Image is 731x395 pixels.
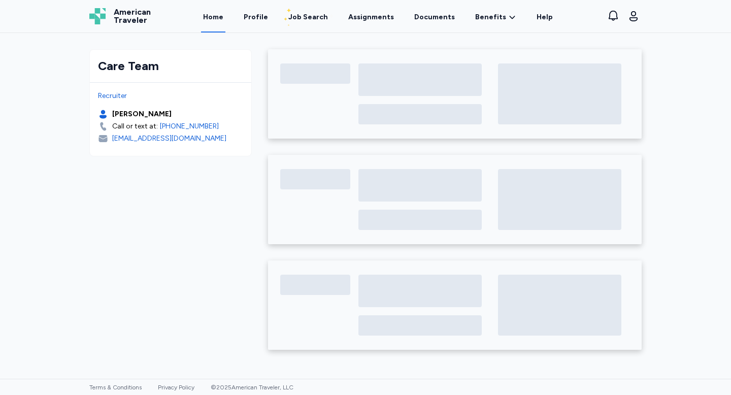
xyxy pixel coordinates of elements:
[112,134,226,144] div: [EMAIL_ADDRESS][DOMAIN_NAME]
[89,384,142,391] a: Terms & Conditions
[475,12,506,22] span: Benefits
[211,384,293,391] span: © 2025 American Traveler, LLC
[114,8,151,24] span: American Traveler
[475,12,516,22] a: Benefits
[288,12,328,22] div: Job Search
[158,384,194,391] a: Privacy Policy
[112,109,172,119] div: [PERSON_NAME]
[112,121,158,131] div: Call or text at:
[98,58,243,74] div: Care Team
[89,8,106,24] img: Logo
[160,121,219,131] a: [PHONE_NUMBER]
[98,91,243,101] div: Recruiter
[201,1,225,32] a: Home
